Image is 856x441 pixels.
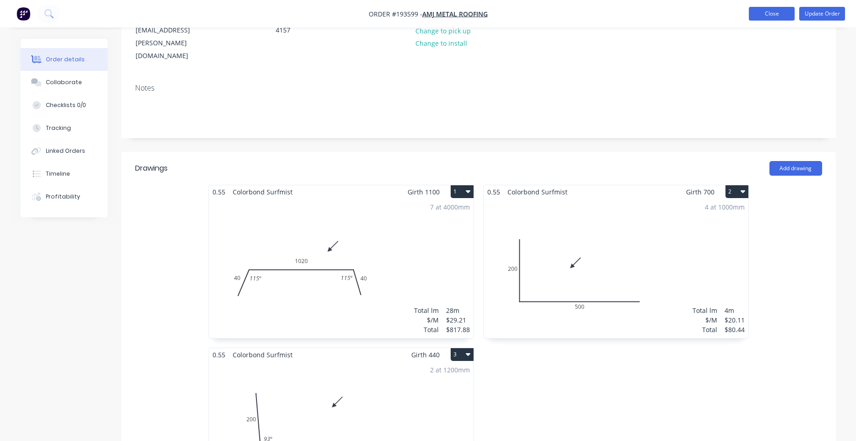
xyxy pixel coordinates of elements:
img: Factory [16,7,30,21]
a: AMJ Metal Roofing [422,10,488,18]
button: 3 [451,348,474,361]
span: Colorbond Surfmist [229,185,296,199]
button: 2 [725,185,748,198]
button: Timeline [21,162,108,185]
div: 28m [446,306,470,315]
button: Linked Orders [21,140,108,162]
div: 7 at 4000mm [430,202,470,212]
div: Total [414,325,439,334]
span: 0.55 [484,185,504,199]
span: Girth 440 [411,348,440,361]
button: Checklists 0/0 [21,94,108,117]
div: Tracking [46,124,71,132]
div: 040102040115º115º7 at 4000mmTotal lm$/MTotal28m$29.21$817.88 [209,199,474,338]
div: Timeline [46,170,70,178]
div: [PERSON_NAME][EMAIL_ADDRESS][PERSON_NAME][DOMAIN_NAME] [136,11,212,62]
div: $817.88 [446,325,470,334]
div: 02005004 at 1000mmTotal lm$/MTotal4m$20.11$80.44 [484,199,748,338]
button: Collaborate [21,71,108,94]
button: Change to pick up [410,24,475,37]
div: $20.11 [725,315,745,325]
div: 4 at 1000mm [705,202,745,212]
button: 1 [451,185,474,198]
button: Close [749,7,795,21]
button: Profitability [21,185,108,208]
div: Checklists 0/0 [46,101,86,109]
div: $80.44 [725,325,745,334]
button: Change to install [410,37,472,49]
div: 2 at 1200mm [430,365,470,375]
button: Tracking [21,117,108,140]
div: $/M [414,315,439,325]
button: Add drawing [769,161,822,176]
div: Total lm [692,306,717,315]
div: Linked Orders [46,147,85,155]
div: Total [692,325,717,334]
div: $29.21 [446,315,470,325]
span: 0.55 [209,185,229,199]
div: $/M [692,315,717,325]
span: Colorbond Surfmist [504,185,571,199]
div: Notes [135,84,822,92]
span: Colorbond Surfmist [229,348,296,361]
span: 0.55 [209,348,229,361]
span: Girth 1100 [408,185,440,199]
div: 4m [725,306,745,315]
div: Drawings [135,163,168,174]
span: Girth 700 [686,185,714,199]
div: Order details [46,55,85,64]
button: Order details [21,48,108,71]
span: Order #193599 - [369,10,422,18]
button: Update Order [799,7,845,21]
div: Collaborate [46,78,82,86]
div: Total lm [414,306,439,315]
div: Profitability [46,193,80,201]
